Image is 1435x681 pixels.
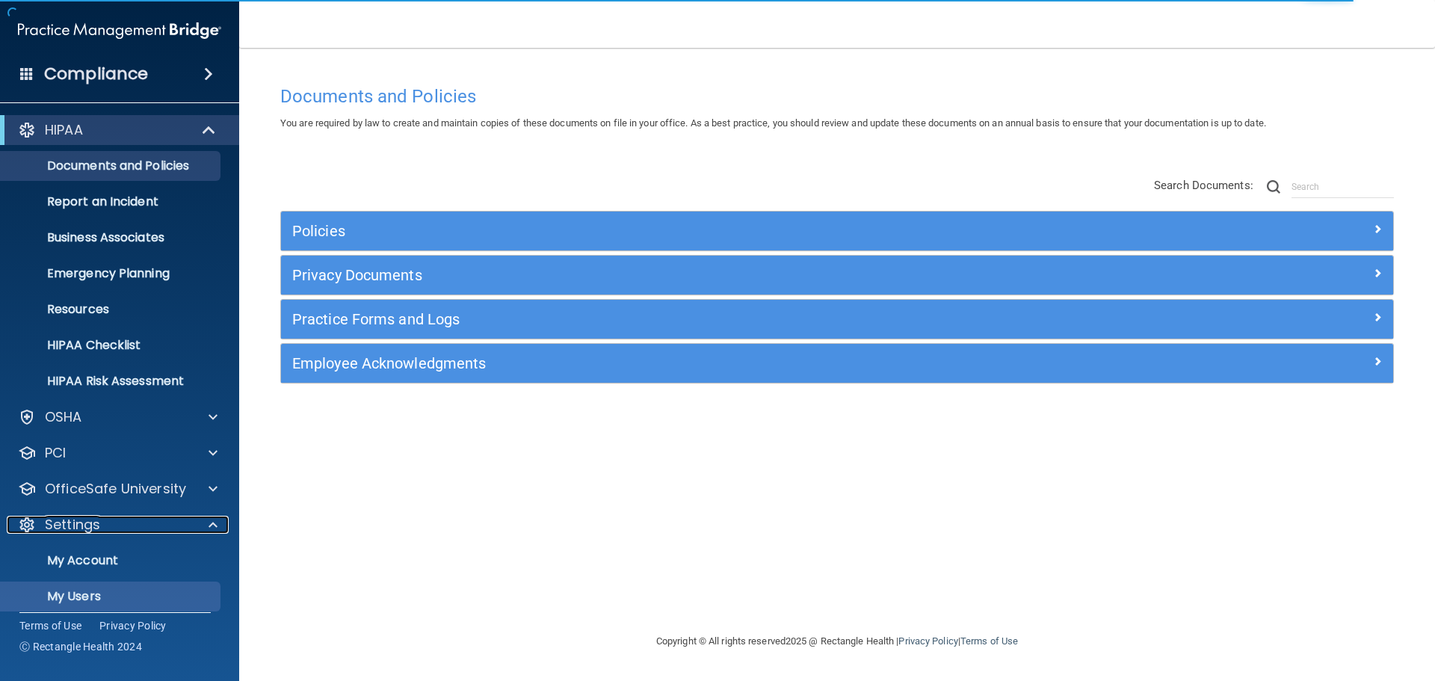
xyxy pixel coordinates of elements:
[10,158,214,173] p: Documents and Policies
[18,516,217,534] a: Settings
[10,194,214,209] p: Report an Incident
[292,351,1382,375] a: Employee Acknowledgments
[10,230,214,245] p: Business Associates
[1291,176,1394,198] input: Search
[10,553,214,568] p: My Account
[564,617,1110,665] div: Copyright © All rights reserved 2025 @ Rectangle Health | |
[45,516,100,534] p: Settings
[280,87,1394,106] h4: Documents and Policies
[19,639,142,654] span: Ⓒ Rectangle Health 2024
[292,355,1104,372] h5: Employee Acknowledgments
[10,338,214,353] p: HIPAA Checklist
[45,408,82,426] p: OSHA
[18,121,217,139] a: HIPAA
[10,266,214,281] p: Emergency Planning
[960,635,1018,647] a: Terms of Use
[292,311,1104,327] h5: Practice Forms and Logs
[45,121,83,139] p: HIPAA
[292,223,1104,239] h5: Policies
[18,480,217,498] a: OfficeSafe University
[44,64,148,84] h4: Compliance
[1154,179,1253,192] span: Search Documents:
[292,263,1382,287] a: Privacy Documents
[19,618,81,633] a: Terms of Use
[10,589,214,604] p: My Users
[292,307,1382,331] a: Practice Forms and Logs
[1267,180,1280,194] img: ic-search.3b580494.png
[18,16,221,46] img: PMB logo
[18,444,217,462] a: PCI
[10,302,214,317] p: Resources
[99,618,167,633] a: Privacy Policy
[18,408,217,426] a: OSHA
[898,635,957,647] a: Privacy Policy
[10,374,214,389] p: HIPAA Risk Assessment
[292,219,1382,243] a: Policies
[45,480,186,498] p: OfficeSafe University
[292,267,1104,283] h5: Privacy Documents
[45,444,66,462] p: PCI
[280,117,1266,129] span: You are required by law to create and maintain copies of these documents on file in your office. ...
